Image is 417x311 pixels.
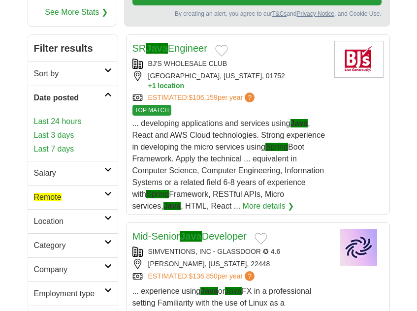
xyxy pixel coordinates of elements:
[146,43,168,54] span: Java
[34,116,112,127] a: Last 24 hours
[28,257,118,281] a: Company
[132,259,326,269] div: [PERSON_NAME], [US_STATE], 22448
[132,9,382,18] div: By creating an alert, you agree to our and , and Cookie Use.
[243,200,294,212] a: More details ❯
[148,81,326,91] button: +1 location
[132,43,207,54] a: SRJavaEngineer
[34,240,104,251] h2: Category
[148,271,257,281] a: ESTIMATED:$136,850per year?
[245,93,255,102] span: ?
[28,185,118,209] a: Remote
[146,190,169,198] span: Spring
[148,60,227,67] a: BJ'S WHOLESALE CLUB
[34,143,112,155] a: Last 7 days
[245,271,255,281] span: ?
[34,193,62,201] span: Remote
[34,129,112,141] a: Last 3 days
[34,92,104,104] h2: Date posted
[290,119,308,127] span: Java
[255,233,267,245] button: Add to favorite jobs
[34,68,104,80] h2: Sort by
[265,143,288,151] span: Spring
[272,10,287,17] a: T&Cs
[132,247,326,257] div: SIMVENTIONS, INC - GLASSDOOR ✪ 4.6
[28,281,118,306] a: Employment type
[28,233,118,257] a: Category
[148,93,257,103] a: ESTIMATED:$106,159per year?
[132,71,326,91] div: [GEOGRAPHIC_DATA], [US_STATE], 01752
[296,10,334,17] a: Privacy Notice
[28,35,118,62] h2: Filter results
[34,288,104,300] h2: Employment type
[28,161,118,185] a: Salary
[28,86,118,110] a: Date posted
[132,231,247,242] a: Mid-SeniorJavaDeveloper
[180,231,202,242] span: Java
[28,209,118,233] a: Location
[132,119,325,210] span: ... developing applications and services using , React and AWS Cloud technologies. Strong experie...
[225,287,242,295] span: Java
[34,216,104,227] h2: Location
[34,167,104,179] h2: Salary
[148,81,152,91] span: +
[132,105,171,116] span: TOP MATCH
[189,272,217,280] span: $136,850
[163,202,181,210] span: Java
[189,93,217,101] span: $106,159
[200,287,218,295] span: Java
[45,6,108,18] a: See More Stats ❯
[215,45,228,57] button: Add to favorite jobs
[28,62,118,86] a: Sort by
[334,229,384,266] img: Company logo
[34,264,104,276] h2: Company
[334,41,384,78] img: BJ's Wholesale Club, Inc. logo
